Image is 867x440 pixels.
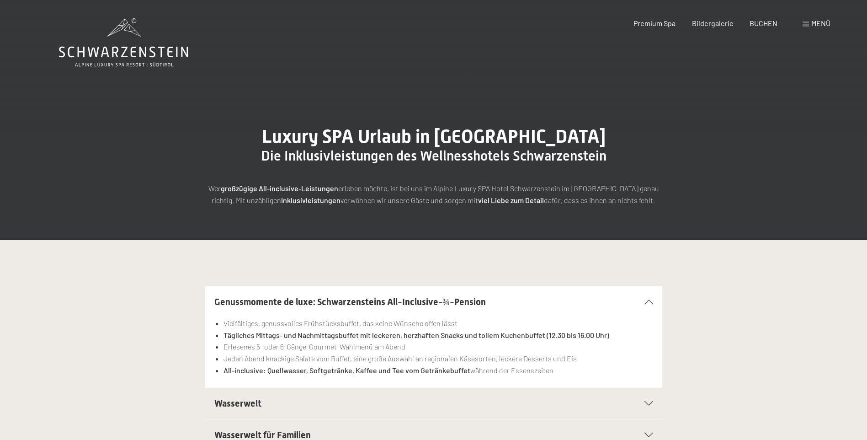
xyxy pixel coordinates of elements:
[281,196,340,204] strong: Inklusivleistungen
[261,148,606,164] span: Die Inklusivleistungen des Wellnesshotels Schwarzenstein
[750,19,777,27] a: BUCHEN
[478,196,544,204] strong: viel Liebe zum Detail
[221,184,338,193] strong: großzügige All-inclusive-Leistungen
[692,19,734,27] a: Bildergalerie
[633,19,676,27] a: Premium Spa
[262,126,606,147] span: Luxury SPA Urlaub in [GEOGRAPHIC_DATA]
[223,331,609,339] strong: Tägliches Mittags- und Nachmittagsbuffet mit leckeren, herzhaften Snacks und tollem Kuchenbuffet ...
[223,365,653,376] li: während der Essenszeiten
[214,296,486,307] span: Genussmomente de luxe: Schwarzensteins All-Inclusive-¾-Pension
[223,317,653,329] li: Vielfältiges, genussvolles Frühstücksbuffet, das keine Wünsche offen lässt
[214,398,261,409] span: Wasserwelt
[205,182,662,206] p: Wer erleben möchte, ist bei uns im Alpine Luxury SPA Hotel Schwarzenstein im [GEOGRAPHIC_DATA] ge...
[223,366,470,375] strong: All-inclusive: Quellwasser, Softgetränke, Kaffee und Tee vom Getränkebuffet
[223,341,653,353] li: Erlesenes 5- oder 6-Gänge-Gourmet-Wahlmenü am Abend
[811,19,830,27] span: Menü
[223,353,653,365] li: Jeden Abend knackige Salate vom Buffet, eine große Auswahl an regionalen Käsesorten, leckere Dess...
